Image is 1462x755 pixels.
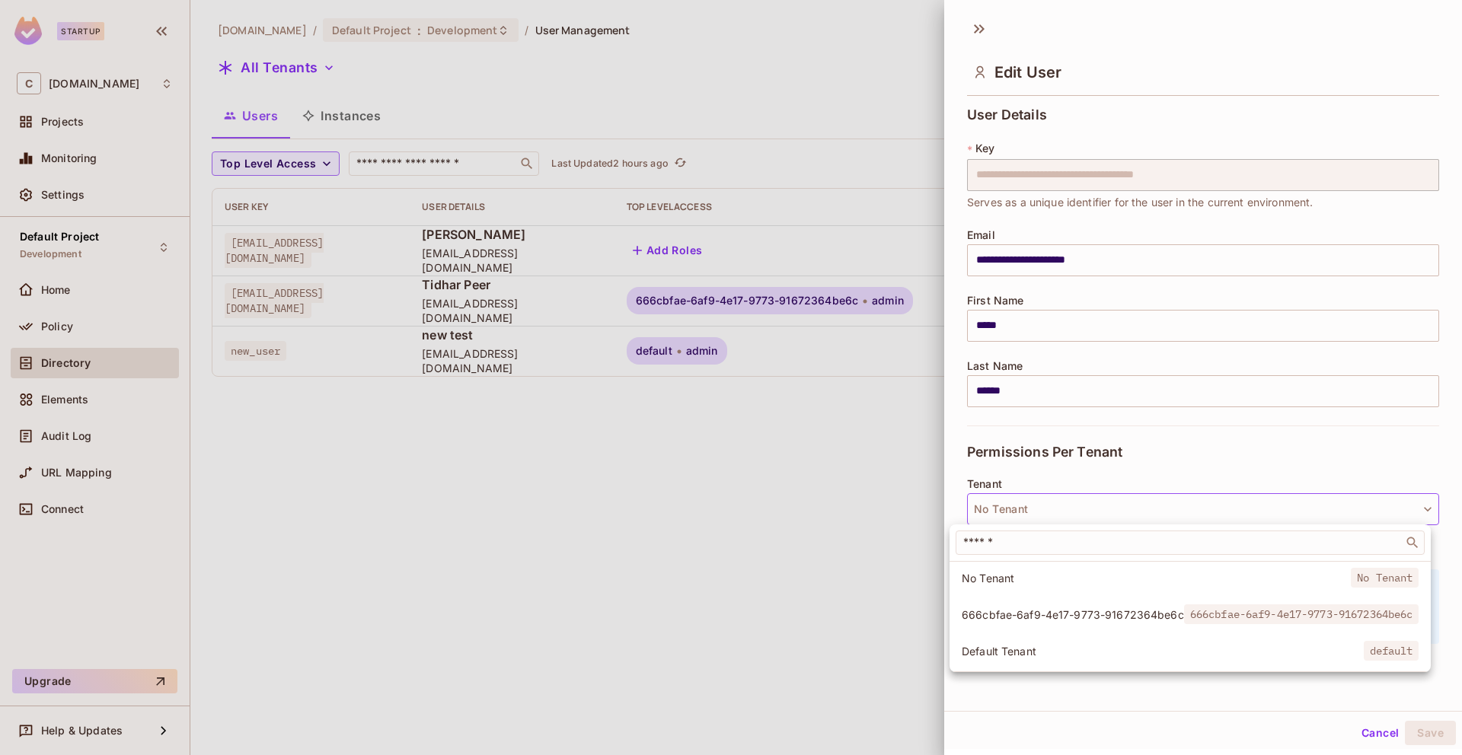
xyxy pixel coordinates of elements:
[962,644,1364,658] span: Default Tenant
[1364,641,1419,661] span: default
[1351,568,1419,588] span: No Tenant
[962,571,1351,585] span: No Tenant
[1184,604,1419,624] span: 666cbfae-6af9-4e17-9773-91672364be6c
[962,607,1184,622] span: 666cbfae-6af9-4e17-9773-91672364be6c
